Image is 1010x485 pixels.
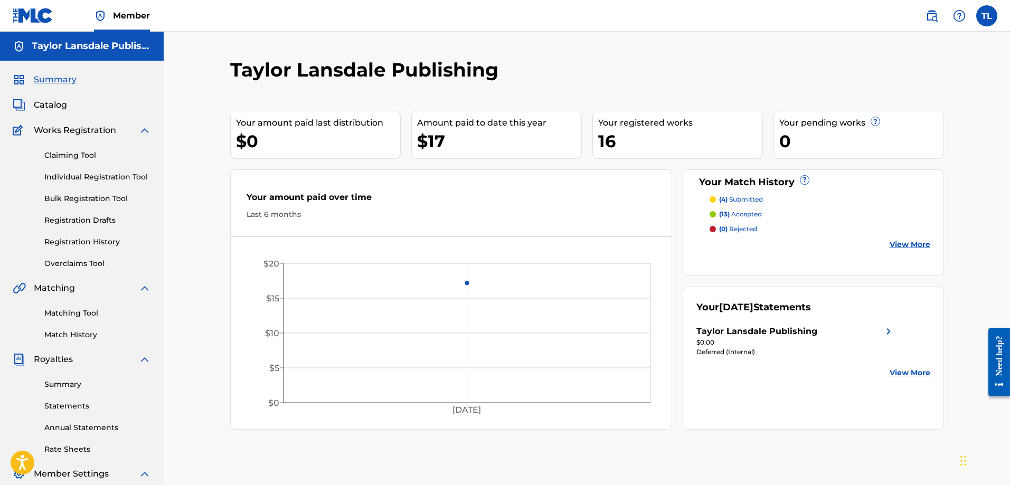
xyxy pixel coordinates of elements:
span: (13) [719,210,730,218]
div: Your pending works [779,117,943,129]
span: Member Settings [34,468,109,480]
span: Royalties [34,353,73,366]
a: Claiming Tool [44,150,151,161]
span: (4) [719,195,728,203]
span: Member [113,9,150,22]
span: ? [800,176,809,184]
img: expand [138,468,151,480]
iframe: Chat Widget [957,434,1010,485]
div: $17 [417,129,581,153]
img: Member Settings [13,468,25,480]
span: (0) [719,225,728,233]
a: Public Search [921,5,942,26]
a: View More [890,239,930,250]
a: (13) accepted [710,210,930,219]
img: expand [138,124,151,137]
img: MLC Logo [13,8,53,23]
img: Summary [13,73,25,86]
div: Amount paid to date this year [417,117,581,129]
a: Summary [44,379,151,390]
a: CatalogCatalog [13,99,67,111]
a: Registration History [44,236,151,248]
a: Rate Sheets [44,444,151,455]
a: (0) rejected [710,224,930,234]
a: Bulk Registration Tool [44,193,151,204]
a: View More [890,367,930,378]
div: Deferred (Internal) [696,347,895,357]
span: ? [871,117,880,126]
tspan: [DATE] [452,405,481,415]
tspan: $0 [268,398,279,408]
a: Annual Statements [44,422,151,433]
span: [DATE] [719,301,753,313]
tspan: $10 [265,328,279,338]
a: Taylor Lansdale Publishingright chevron icon$0.00Deferred (Internal) [696,325,895,357]
img: Top Rightsholder [94,9,107,22]
a: Registration Drafts [44,215,151,226]
span: Works Registration [34,124,116,137]
tspan: $20 [263,259,279,269]
a: Matching Tool [44,308,151,319]
a: SummarySummary [13,73,77,86]
div: $0.00 [696,338,895,347]
img: Accounts [13,40,25,53]
iframe: Resource Center [980,320,1010,405]
div: User Menu [976,5,997,26]
div: Drag [960,445,967,477]
a: (4) submitted [710,195,930,204]
img: Matching [13,282,26,294]
tspan: $15 [266,293,279,303]
span: Summary [34,73,77,86]
img: help [953,9,966,22]
a: Individual Registration Tool [44,172,151,183]
a: Match History [44,329,151,340]
img: Royalties [13,353,25,366]
p: rejected [719,224,757,234]
div: $0 [236,129,400,153]
div: Your registered works [598,117,762,129]
img: Works Registration [13,124,26,137]
img: right chevron icon [882,325,895,338]
div: Taylor Lansdale Publishing [696,325,817,338]
h5: Taylor Lansdale Publishing [32,40,151,52]
p: submitted [719,195,763,204]
p: accepted [719,210,762,219]
h2: Taylor Lansdale Publishing [230,58,504,82]
div: Your Statements [696,300,811,315]
img: Catalog [13,99,25,111]
div: Your Match History [696,175,930,189]
span: Matching [34,282,75,294]
div: 0 [779,129,943,153]
div: 16 [598,129,762,153]
span: Catalog [34,99,67,111]
img: search [926,9,938,22]
tspan: $5 [269,363,279,373]
a: Overclaims Tool [44,258,151,269]
div: Your amount paid last distribution [236,117,400,129]
div: Help [949,5,970,26]
div: Last 6 months [247,209,656,220]
a: Statements [44,401,151,412]
img: expand [138,353,151,366]
img: expand [138,282,151,294]
div: Your amount paid over time [247,191,656,209]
